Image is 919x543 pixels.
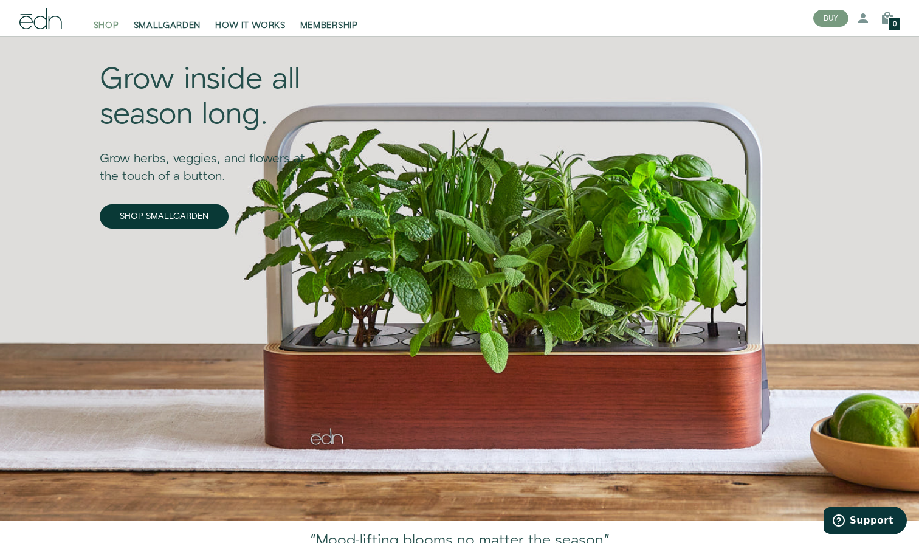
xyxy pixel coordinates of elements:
div: Grow inside all season long. [100,63,323,133]
a: SHOP SMALLGARDEN [100,204,229,229]
span: HOW IT WORKS [215,19,285,32]
div: Grow herbs, veggies, and flowers at the touch of a button. [100,133,323,185]
button: BUY [813,10,848,27]
span: SMALLGARDEN [134,19,201,32]
a: SHOP [86,5,126,32]
a: MEMBERSHIP [293,5,365,32]
a: SMALLGARDEN [126,5,208,32]
a: HOW IT WORKS [208,5,292,32]
iframe: Opens a widget where you can find more information [824,507,907,537]
span: SHOP [94,19,119,32]
span: 0 [893,21,897,28]
span: MEMBERSHIP [300,19,358,32]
